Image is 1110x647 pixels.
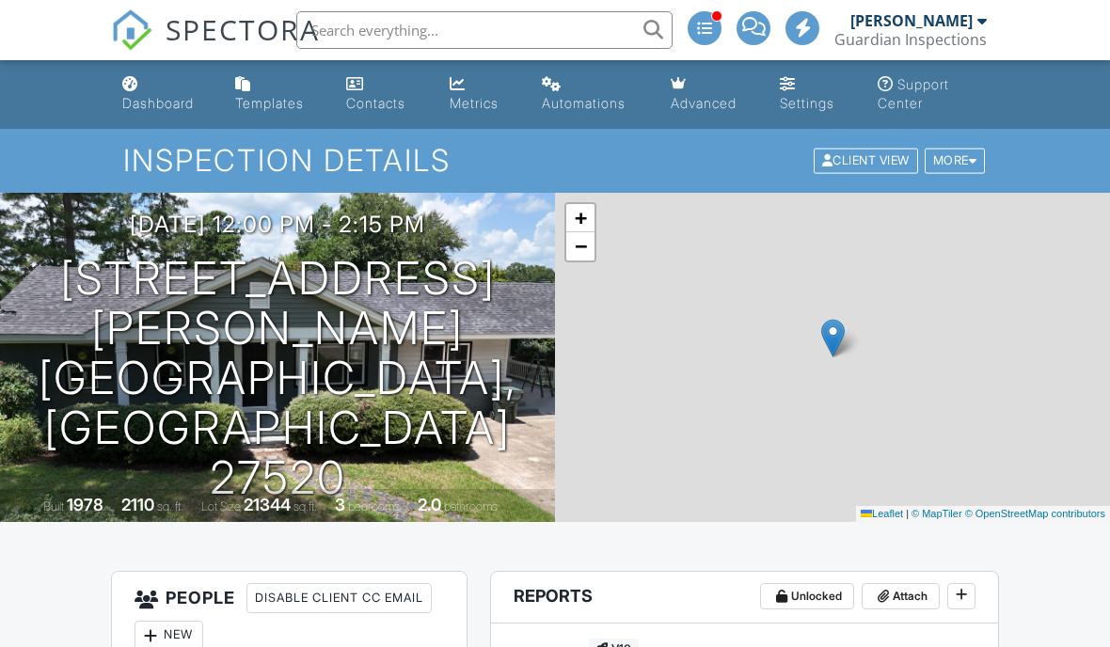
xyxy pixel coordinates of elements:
span: | [906,508,909,519]
input: Search everything... [296,11,673,49]
div: 2110 [121,495,154,514]
a: © OpenStreetMap contributors [965,508,1105,519]
a: Contacts [339,68,427,121]
h3: [DATE] 12:00 pm - 2:15 pm [130,212,425,237]
a: Support Center [870,68,995,121]
a: Settings [772,68,855,121]
div: 1978 [67,495,103,514]
span: bedrooms [348,499,400,513]
div: Automations [542,95,626,111]
div: Client View [814,149,918,174]
div: 3 [335,495,345,514]
div: Advanced [671,95,737,111]
a: Metrics [442,68,519,121]
a: Zoom in [566,204,595,232]
span: − [575,234,587,258]
span: sq. ft. [157,499,183,513]
div: Dashboard [122,95,194,111]
span: sq.ft. [293,499,317,513]
a: Leaflet [861,508,903,519]
img: The Best Home Inspection Software - Spectora [111,9,152,51]
div: Templates [235,95,304,111]
div: 2.0 [418,495,441,514]
img: Marker [821,319,845,357]
div: Contacts [346,95,405,111]
div: Settings [780,95,834,111]
span: + [575,206,587,229]
div: [PERSON_NAME] [850,11,973,30]
span: bathrooms [444,499,498,513]
div: Support Center [878,76,949,111]
span: Lot Size [201,499,241,513]
h1: [STREET_ADDRESS][PERSON_NAME] [GEOGRAPHIC_DATA], [GEOGRAPHIC_DATA] 27520 [30,254,525,502]
a: Dashboard [115,68,213,121]
div: Metrics [450,95,499,111]
a: Client View [812,152,923,166]
a: SPECTORA [111,25,320,65]
span: SPECTORA [166,9,320,49]
div: Disable Client CC Email [246,583,432,613]
span: Built [43,499,64,513]
div: 21344 [244,495,291,514]
h1: Inspection Details [123,144,987,177]
div: More [925,149,986,174]
a: Automations (Advanced) [534,68,647,121]
div: Guardian Inspections [834,30,987,49]
a: Zoom out [566,232,595,260]
a: Advanced [663,68,758,121]
a: © MapTiler [912,508,962,519]
a: Templates [228,68,324,121]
